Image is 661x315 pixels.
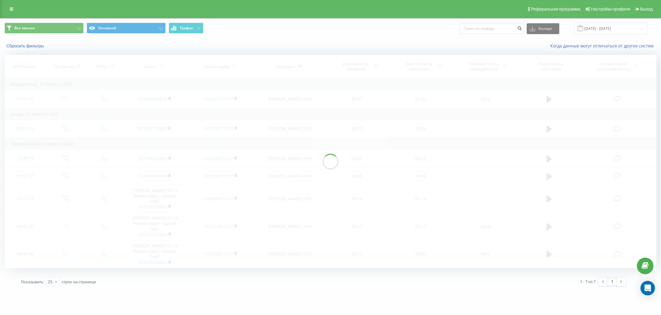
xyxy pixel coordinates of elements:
button: Основной [87,23,166,34]
div: 25 [48,279,53,285]
span: Все звонки [14,26,35,31]
span: строк на странице [62,279,96,284]
span: Выход [640,7,653,11]
span: Показывать [21,279,43,284]
button: График [169,23,203,34]
span: Настройки профиля [591,7,630,11]
div: 1 - 7 из 7 [580,278,596,284]
a: Когда данные могут отличаться от других систем [550,43,656,49]
span: График [180,26,193,30]
span: Реферальная программа [531,7,580,11]
div: Open Intercom Messenger [640,281,655,295]
button: Экспорт [527,23,559,34]
input: Поиск по номеру [460,23,524,34]
a: 1 [608,278,617,286]
button: Сбросить фильтры [5,43,47,49]
button: Все звонки [5,23,84,34]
